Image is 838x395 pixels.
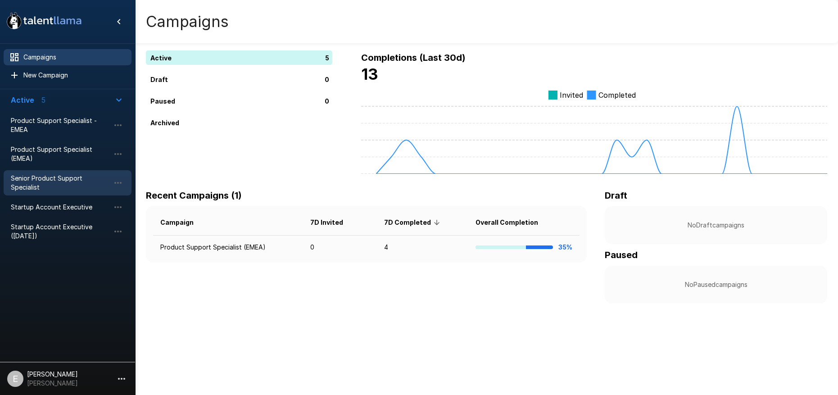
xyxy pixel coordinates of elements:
b: 35% [558,243,572,251]
span: 7D Invited [310,217,355,228]
p: 0 [325,96,329,106]
p: No Paused campaigns [619,280,813,289]
b: Draft [605,190,627,201]
b: Paused [605,250,638,260]
p: No Draft campaigns [619,221,813,230]
span: 7D Completed [384,217,443,228]
b: 13 [361,65,378,83]
td: 4 [377,236,468,259]
p: 5 [325,53,329,63]
b: Recent Campaigns (1) [146,190,242,201]
td: 0 [303,236,377,259]
td: Product Support Specialist (EMEA) [153,236,303,259]
b: Completions (Last 30d) [361,52,466,63]
h4: Campaigns [146,12,229,31]
p: 0 [325,75,329,84]
span: Overall Completion [476,217,550,228]
span: Campaign [160,217,205,228]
